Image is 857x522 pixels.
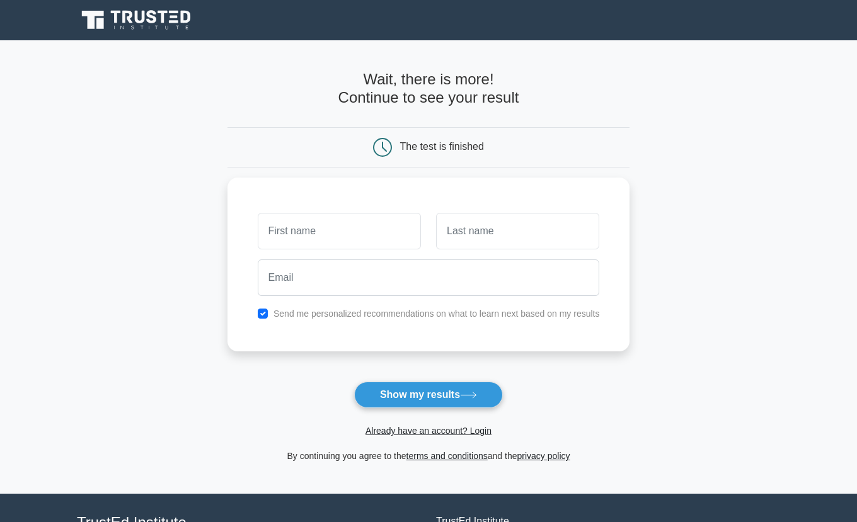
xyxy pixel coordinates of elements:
[273,309,600,319] label: Send me personalized recommendations on what to learn next based on my results
[436,213,599,249] input: Last name
[406,451,488,461] a: terms and conditions
[220,448,638,463] div: By continuing you agree to the and the
[400,141,484,152] div: The test is finished
[258,259,600,296] input: Email
[227,71,630,107] h4: Wait, there is more! Continue to see your result
[354,382,503,408] button: Show my results
[258,213,421,249] input: First name
[517,451,570,461] a: privacy policy
[365,426,492,436] a: Already have an account? Login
